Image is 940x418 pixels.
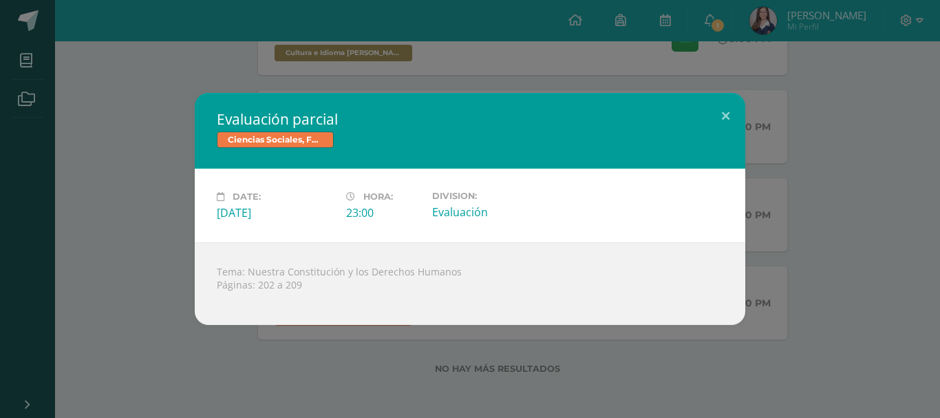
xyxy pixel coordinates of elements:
[432,191,551,201] label: Division:
[217,205,335,220] div: [DATE]
[363,191,393,202] span: Hora:
[195,242,745,325] div: Tema: Nuestra Constitución y los Derechos Humanos Páginas: 202 a 209
[217,132,334,148] span: Ciencias Sociales, Formación Ciudadana e Interculturalidad
[217,109,723,129] h2: Evaluación parcial
[346,205,421,220] div: 23:00
[706,93,745,140] button: Close (Esc)
[432,205,551,220] div: Evaluación
[233,191,261,202] span: Date:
